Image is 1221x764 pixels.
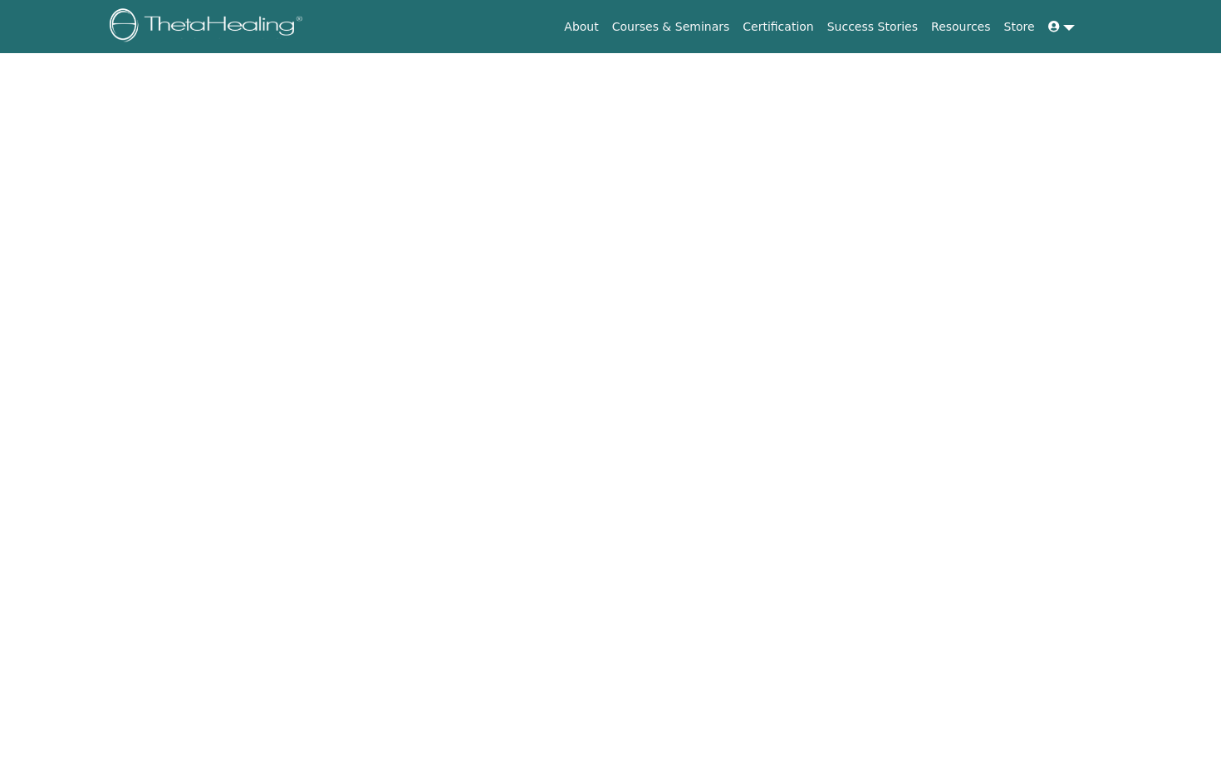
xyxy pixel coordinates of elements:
a: Store [998,12,1042,42]
a: Success Stories [821,12,924,42]
a: Resources [924,12,998,42]
img: logo.png [110,8,308,46]
a: Courses & Seminars [606,12,737,42]
a: Certification [736,12,820,42]
a: About [557,12,605,42]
